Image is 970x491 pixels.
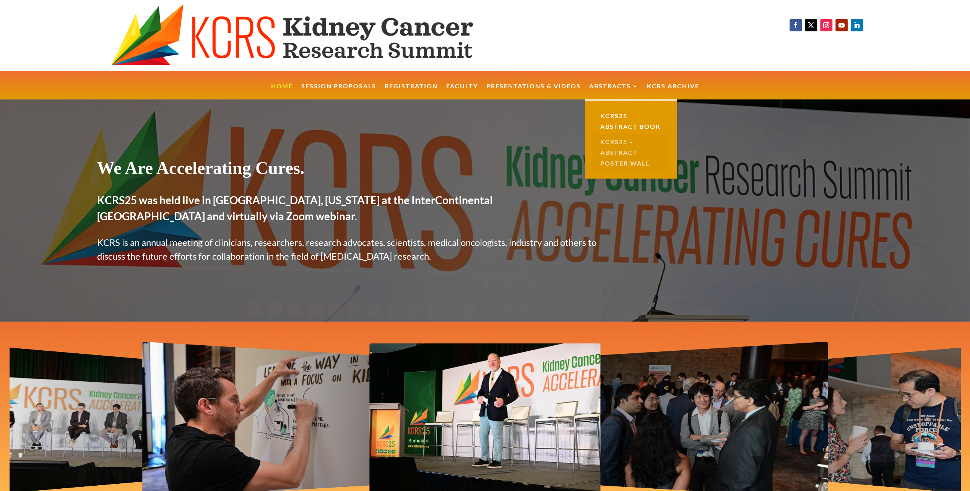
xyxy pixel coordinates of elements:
a: Follow on LinkedIn [851,19,863,31]
img: KCRS generic logo wide [111,4,518,67]
a: KCRS Archive [647,83,699,100]
a: KCRS25 – Abstract Poster Wall [593,134,669,171]
a: Abstracts [589,83,639,100]
a: Session Proposals [301,83,376,100]
a: Presentations & Videos [486,83,581,100]
h2: KCRS25 was held live in [GEOGRAPHIC_DATA], [US_STATE] at the InterContinental [GEOGRAPHIC_DATA] a... [97,192,600,228]
p: KCRS is an annual meeting of clinicians, researchers, research advocates, scientists, medical onc... [97,236,600,263]
a: Follow on X [805,19,817,31]
a: KCRS25 Abstract Book [593,108,669,134]
a: Faculty [446,83,478,100]
a: Follow on Facebook [790,19,802,31]
a: Follow on Instagram [820,19,832,31]
a: Registration [385,83,438,100]
h1: We Are Accelerating Cures. [97,158,600,182]
a: Home [271,83,293,100]
a: Follow on Youtube [835,19,848,31]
